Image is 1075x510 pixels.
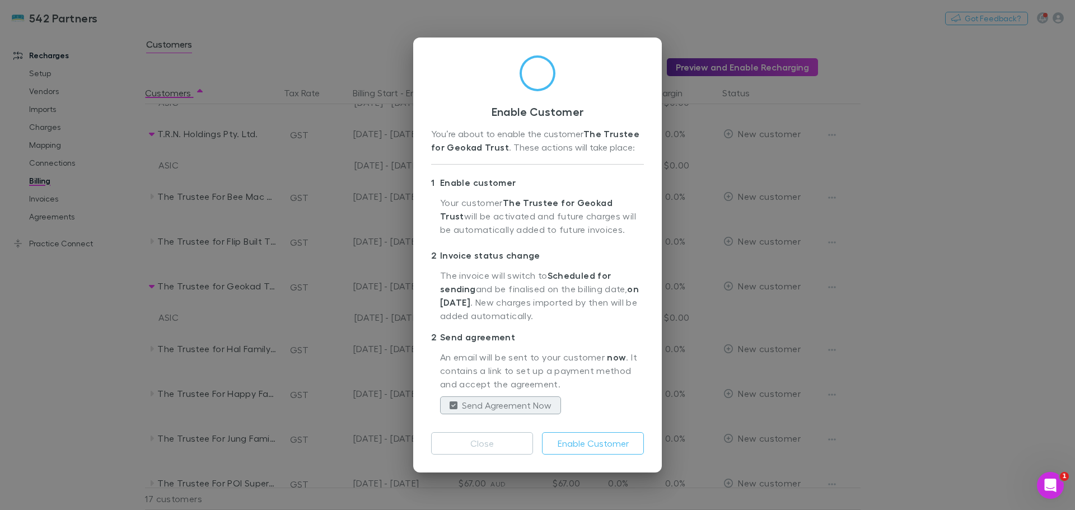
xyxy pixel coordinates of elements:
p: An email will be sent to your customer . It contains a link to set up a payment method and accept... [440,350,644,392]
iframe: Intercom live chat [1037,472,1064,499]
div: 2 [431,249,440,262]
strong: The Trustee for Geokad Trust [440,197,613,222]
label: Send Agreement Now [462,399,551,412]
div: 2 [431,330,440,344]
p: The invoice will switch to and be finalised on the billing date, . New charges imported by then w... [440,269,644,324]
strong: now [607,352,626,363]
div: 1 [431,176,440,189]
p: Send agreement [431,328,644,346]
p: Enable customer [431,174,644,191]
h3: Enable Customer [431,105,644,118]
p: Invoice status change [431,246,644,264]
p: Your customer will be activated and future charges will be automatically added to future invoices. [440,196,644,242]
span: 1 [1060,472,1069,481]
button: Send Agreement Now [440,396,561,414]
div: You’re about to enable the customer . These actions will take place: [431,127,644,155]
button: Enable Customer [542,432,644,455]
button: Close [431,432,533,455]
